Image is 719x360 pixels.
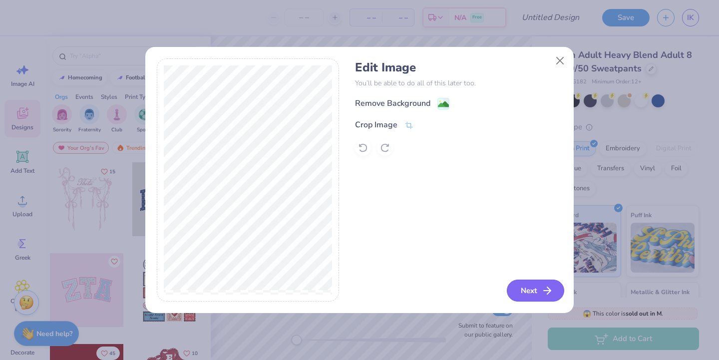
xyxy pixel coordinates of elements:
button: Close [551,51,570,70]
h4: Edit Image [355,60,562,75]
p: You’ll be able to do all of this later too. [355,78,562,88]
div: Remove Background [355,97,430,109]
button: Next [507,280,564,302]
div: Crop Image [355,119,397,131]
